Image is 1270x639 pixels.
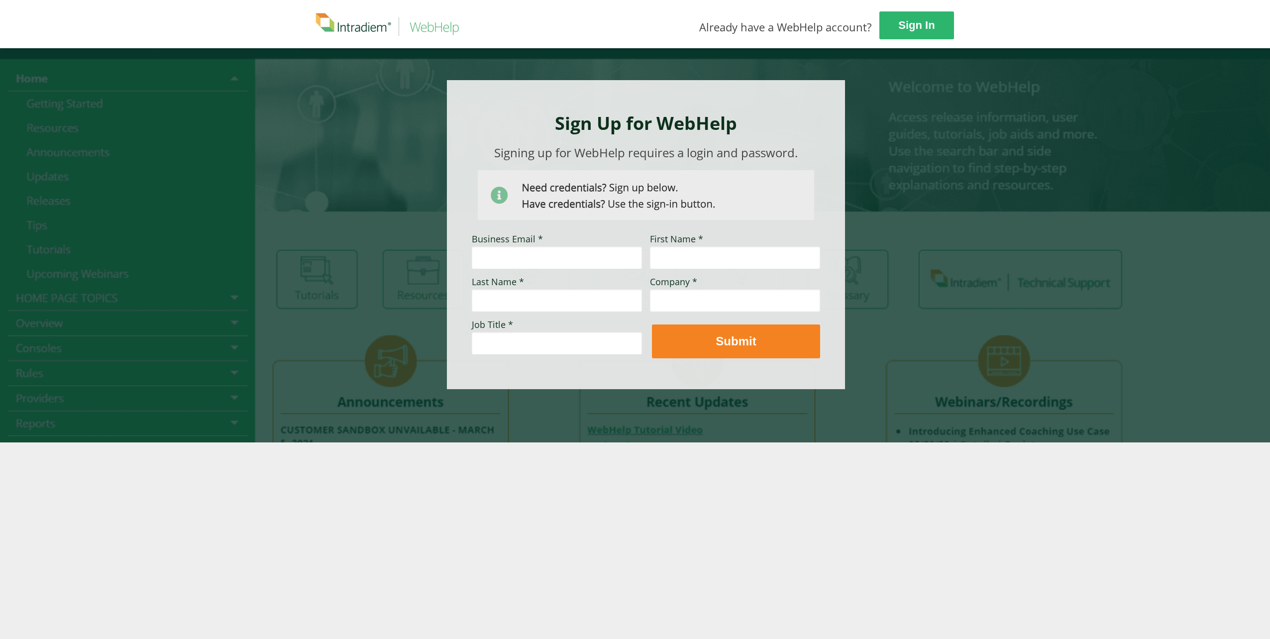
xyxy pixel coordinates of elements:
[555,111,737,135] strong: Sign Up for WebHelp
[879,11,954,39] a: Sign In
[472,233,543,245] span: Business Email *
[650,233,703,245] span: First Name *
[494,144,798,161] span: Signing up for WebHelp requires a login and password.
[472,276,524,288] span: Last Name *
[716,334,756,348] strong: Submit
[898,19,935,31] strong: Sign In
[650,276,697,288] span: Company *
[652,324,820,358] button: Submit
[472,319,513,330] span: Job Title *
[699,19,872,34] span: Already have a WebHelp account?
[478,170,814,220] img: Need Credentials? Sign up below. Have Credentials? Use the sign-in button.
